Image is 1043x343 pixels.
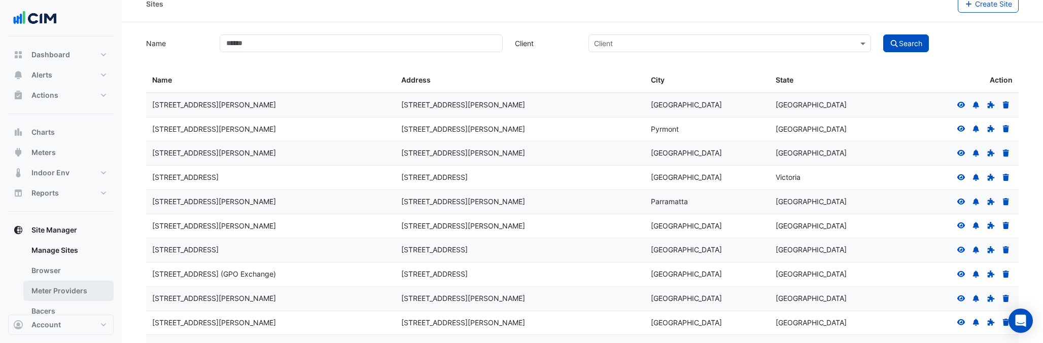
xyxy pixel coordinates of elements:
button: Search [883,34,929,52]
div: [STREET_ADDRESS][PERSON_NAME] [401,220,638,232]
button: Charts [8,122,114,142]
span: Indoor Env [31,168,69,178]
div: [GEOGRAPHIC_DATA] [776,293,888,304]
div: [GEOGRAPHIC_DATA] [651,172,763,183]
a: Delete Site [1001,197,1011,206]
div: [STREET_ADDRESS][PERSON_NAME] [152,196,389,208]
div: [GEOGRAPHIC_DATA] [776,269,888,280]
a: Delete Site [1001,148,1011,157]
span: Name [152,75,172,84]
label: Name [140,34,214,52]
div: [GEOGRAPHIC_DATA] [651,244,763,256]
div: [STREET_ADDRESS][PERSON_NAME] [152,317,389,329]
app-icon: Meters [13,147,23,158]
span: State [776,75,793,84]
div: [GEOGRAPHIC_DATA] [776,99,888,111]
div: Open Intercom Messenger [1009,309,1033,333]
div: Victoria [776,172,888,183]
div: [STREET_ADDRESS][PERSON_NAME] [152,147,389,159]
span: Alerts [31,70,52,80]
a: Bacers [23,301,114,321]
a: Browser [23,260,114,281]
app-icon: Dashboard [13,50,23,60]
span: Dashboard [31,50,70,60]
div: [GEOGRAPHIC_DATA] [776,147,888,159]
div: [STREET_ADDRESS][PERSON_NAME] [401,147,638,159]
span: Reports [31,188,59,198]
div: [STREET_ADDRESS][PERSON_NAME] [401,317,638,329]
button: Dashboard [8,45,114,65]
app-icon: Indoor Env [13,168,23,178]
app-icon: Charts [13,127,23,137]
a: Delete Site [1001,245,1011,254]
div: [STREET_ADDRESS] [401,269,638,280]
button: Alerts [8,65,114,85]
a: Delete Site [1001,173,1011,181]
div: [STREET_ADDRESS] (GPO Exchange) [152,269,389,280]
button: Site Manager [8,220,114,240]
div: [STREET_ADDRESS][PERSON_NAME] [401,196,638,208]
img: Company Logo [12,8,58,28]
div: Pyrmont [651,124,763,135]
a: Meter Providers [23,281,114,301]
div: [GEOGRAPHIC_DATA] [651,293,763,304]
app-icon: Alerts [13,70,23,80]
div: [STREET_ADDRESS] [152,172,389,183]
div: [STREET_ADDRESS][PERSON_NAME] [401,124,638,135]
div: [GEOGRAPHIC_DATA] [776,317,888,329]
div: [STREET_ADDRESS][PERSON_NAME] [152,293,389,304]
button: Reports [8,183,114,203]
a: Delete Site [1001,318,1011,327]
div: [STREET_ADDRESS][PERSON_NAME] [152,124,389,135]
a: Delete Site [1001,221,1011,230]
span: City [651,75,665,84]
label: Client [509,34,582,52]
a: Manage Sites [23,240,114,260]
button: Actions [8,85,114,105]
div: [GEOGRAPHIC_DATA] [776,244,888,256]
div: Parramatta [651,196,763,208]
div: [GEOGRAPHIC_DATA] [776,220,888,232]
div: [STREET_ADDRESS] [401,244,638,256]
span: Account [31,320,61,330]
span: Meters [31,147,56,158]
div: [STREET_ADDRESS][PERSON_NAME] [401,293,638,304]
div: [STREET_ADDRESS][PERSON_NAME] [152,99,389,111]
div: [GEOGRAPHIC_DATA] [776,124,888,135]
a: Delete Site [1001,100,1011,109]
app-icon: Site Manager [13,225,23,235]
app-icon: Actions [13,90,23,100]
span: Address [401,75,431,84]
div: [GEOGRAPHIC_DATA] [651,269,763,280]
button: Account [8,315,114,335]
div: [STREET_ADDRESS] [152,244,389,256]
div: [GEOGRAPHIC_DATA] [651,99,763,111]
a: Delete Site [1001,294,1011,302]
span: Action [990,74,1013,86]
span: Charts [31,127,55,137]
button: Indoor Env [8,163,114,183]
div: [GEOGRAPHIC_DATA] [651,317,763,329]
app-icon: Reports [13,188,23,198]
a: Delete Site [1001,270,1011,278]
div: [GEOGRAPHIC_DATA] [776,196,888,208]
button: Meters [8,142,114,163]
div: [STREET_ADDRESS][PERSON_NAME] [401,99,638,111]
div: [GEOGRAPHIC_DATA] [651,147,763,159]
span: Actions [31,90,58,100]
span: Site Manager [31,225,77,235]
a: Delete Site [1001,125,1011,133]
div: [GEOGRAPHIC_DATA] [651,220,763,232]
div: [STREET_ADDRESS] [401,172,638,183]
div: [STREET_ADDRESS][PERSON_NAME] [152,220,389,232]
